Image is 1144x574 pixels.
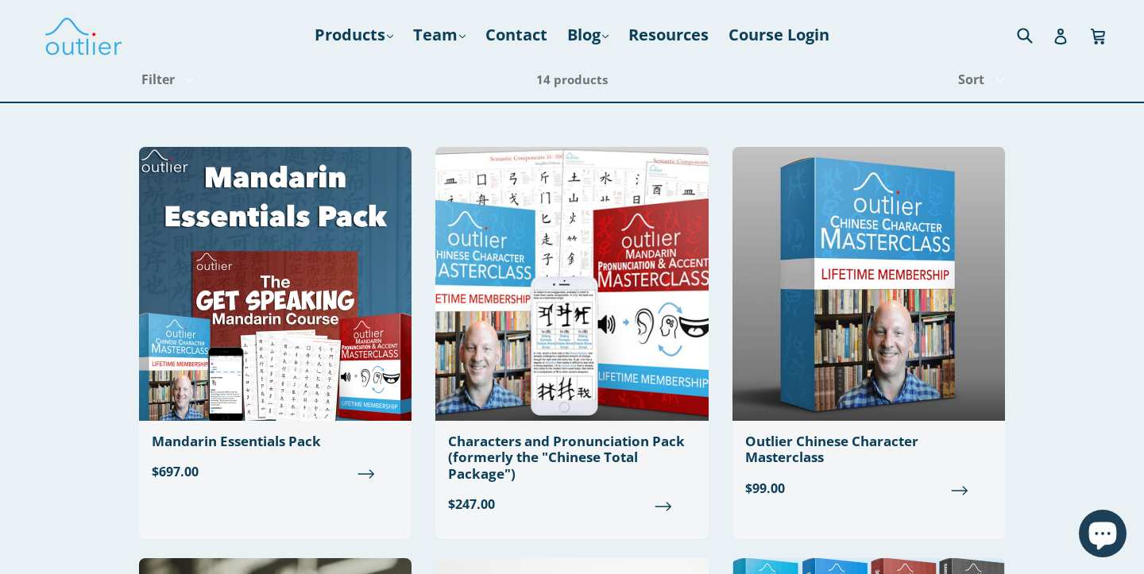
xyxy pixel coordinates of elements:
a: Contact [477,21,555,49]
div: Mandarin Essentials Pack [152,433,399,449]
a: Resources [620,21,717,49]
span: 14 products [536,71,608,87]
a: Course Login [721,21,837,49]
span: $247.00 [448,495,695,514]
a: Team [405,21,473,49]
img: Outlier Linguistics [44,12,123,58]
span: $697.00 [152,462,399,481]
a: Blog [559,21,616,49]
a: Mandarin Essentials Pack $697.00 [139,147,412,494]
a: Outlier Chinese Character Masterclass $99.00 [732,147,1005,510]
input: Search [1013,18,1057,51]
img: Outlier Chinese Character Masterclass Outlier Linguistics [732,147,1005,421]
inbox-online-store-chat: Shopify online store chat [1074,510,1131,561]
div: Outlier Chinese Character Masterclass [745,433,992,466]
img: Chinese Total Package Outlier Linguistics [435,147,708,421]
div: Characters and Pronunciation Pack (formerly the "Chinese Total Package") [448,433,695,482]
a: Characters and Pronunciation Pack (formerly the "Chinese Total Package") $247.00 [435,147,708,526]
img: Mandarin Essentials Pack [139,147,412,421]
span: $99.00 [745,479,992,498]
a: Products [307,21,401,49]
